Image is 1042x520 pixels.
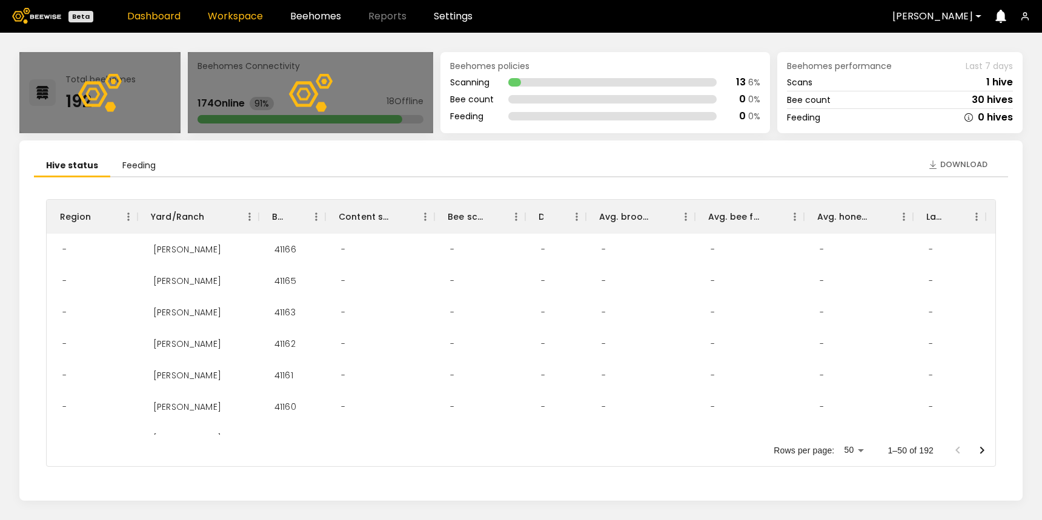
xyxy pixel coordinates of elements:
[450,78,494,87] div: Scanning
[810,265,834,297] div: -
[272,200,283,234] div: BH ID
[748,78,760,87] div: 6 %
[736,77,746,87] div: 13
[440,234,464,265] div: -
[144,423,231,454] div: Thomsen
[701,328,725,360] div: -
[810,360,834,391] div: -
[652,208,669,225] button: Sort
[259,200,325,234] div: BH ID
[919,423,943,454] div: -
[151,200,205,234] div: Yard/Ranch
[701,360,725,391] div: -
[592,297,616,328] div: -
[817,200,871,234] div: Avg. honey frames
[144,234,231,265] div: Thomsen
[110,155,168,177] li: Feeding
[265,423,306,454] div: 41159
[568,208,586,226] button: Menu
[331,360,355,391] div: -
[265,391,306,423] div: 41160
[331,391,355,423] div: -
[525,200,586,234] div: Dead hives
[531,391,555,423] div: -
[586,200,695,234] div: Avg. brood frames
[450,112,494,120] div: Feeding
[290,12,341,21] a: Beehomes
[440,423,464,454] div: -
[810,423,834,454] div: -
[205,208,222,225] button: Sort
[701,391,725,423] div: -
[283,208,300,225] button: Sort
[592,423,616,454] div: -
[926,200,943,234] div: Larvae
[307,208,325,226] button: Menu
[331,328,355,360] div: -
[241,208,259,226] button: Menu
[810,297,834,328] div: -
[919,234,943,265] div: -
[787,62,892,70] span: Beehomes performance
[701,265,725,297] div: -
[871,208,888,225] button: Sort
[992,328,1015,360] div: -
[368,12,407,21] span: Reports
[416,208,434,226] button: Menu
[677,208,695,226] button: Menu
[695,200,804,234] div: Avg. bee frames
[434,200,525,234] div: Bee scan hives
[599,200,652,234] div: Avg. brood frames
[919,360,943,391] div: -
[531,423,555,454] div: -
[701,234,725,265] div: -
[701,297,725,328] div: -
[53,360,76,391] div: -
[507,208,525,226] button: Menu
[265,265,306,297] div: 41165
[144,360,231,391] div: Thomsen
[331,234,355,265] div: -
[144,265,231,297] div: Thomsen
[127,12,181,21] a: Dashboard
[787,78,812,87] div: Scans
[992,391,1015,423] div: -
[986,77,1013,87] div: 1 hive
[978,113,1013,122] div: 0 hives
[739,94,746,104] div: 0
[448,200,483,234] div: Bee scan hives
[531,234,555,265] div: -
[144,328,231,360] div: Thomsen
[325,200,434,234] div: Content scan hives
[34,155,110,177] li: Hive status
[804,200,913,234] div: Avg. honey frames
[539,200,543,234] div: Dead hives
[762,208,778,225] button: Sort
[839,441,868,459] div: 50
[60,200,91,234] div: Region
[888,444,934,456] p: 1–50 of 192
[966,62,1013,70] span: Last 7 days
[919,328,943,360] div: -
[592,234,616,265] div: -
[265,234,306,265] div: 41166
[440,328,464,360] div: -
[972,95,1013,105] div: 30 hives
[701,423,725,454] div: -
[592,328,616,360] div: -
[739,111,746,121] div: 0
[440,297,464,328] div: -
[774,444,834,456] p: Rows per page:
[392,208,409,225] button: Sort
[786,208,804,226] button: Menu
[543,208,560,225] button: Sort
[450,95,494,104] div: Bee count
[531,360,555,391] div: -
[53,423,76,454] div: -
[53,234,76,265] div: -
[787,96,831,104] div: Bee count
[265,360,303,391] div: 41161
[339,200,392,234] div: Content scan hives
[531,265,555,297] div: -
[331,423,355,454] div: -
